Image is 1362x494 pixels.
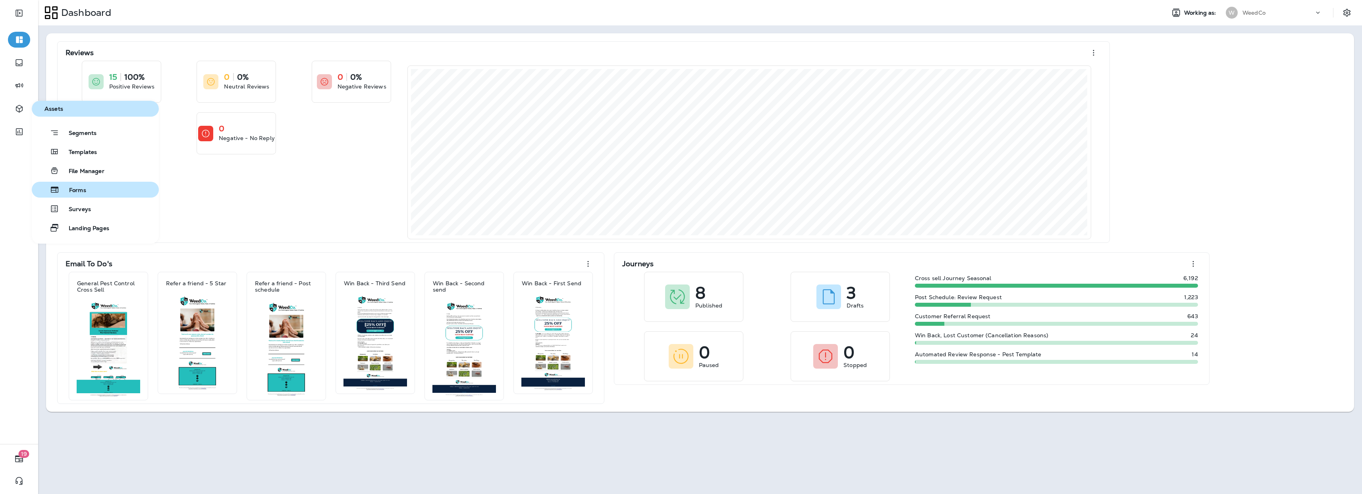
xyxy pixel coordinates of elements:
p: Paused [699,361,719,369]
p: Stopped [843,361,867,369]
p: 24 [1191,332,1198,338]
span: Working as: [1184,10,1218,16]
span: File Manager [59,168,104,175]
img: 2f52d866-5bbe-4ea1-88f8-2cbe465fb00a.jpg [521,294,585,390]
p: 8 [695,289,706,297]
img: 30ccf7b8-b087-4e18-83aa-97bfd9e72121.jpg [166,294,229,390]
button: Templates [32,144,159,160]
span: Assets [35,106,156,112]
p: 0 [843,348,855,356]
p: 1,223 [1184,294,1198,300]
img: 09a2572a-306e-4f4e-9439-4c5013ea605a.jpg [255,301,318,396]
p: Win Back, Lost Customer (Cancellation Reasons) [915,332,1048,338]
p: Post Schedule: Review Request [915,294,1002,300]
p: 3 [847,289,856,297]
p: Dashboard [58,7,111,19]
p: Journeys [622,260,654,268]
span: 19 [19,450,29,458]
p: Drafts [847,302,864,309]
p: Neutral Reviews [224,83,269,90]
p: Email To Do's [66,260,112,268]
p: Win Back - First Send [522,280,581,286]
p: WeedCo [1242,10,1266,16]
span: Forms [60,187,86,194]
p: 0 [338,73,343,81]
p: Reviews [66,49,94,57]
button: File Manager [32,163,159,179]
button: Surveys [32,201,159,217]
p: Refer a friend - 5 Star [166,280,226,286]
p: 14 [1192,351,1198,358]
p: 0 [219,125,224,133]
p: 6,192 [1183,275,1198,281]
p: Published [695,302,722,309]
p: Positive Reviews [109,83,154,90]
button: Segments [32,125,159,140]
p: Negative Reviews [338,83,386,90]
p: Win Back - Second send [433,280,496,293]
p: Refer a friend - Post schedule [255,280,318,293]
p: Automated Review Response - Pest Template [915,351,1042,358]
p: 100% [124,73,145,81]
p: Win Back - Third Send [344,280,405,286]
img: 67367aa5-9237-4292-b7b3-e1a5bdc2d970.jpg [343,294,407,390]
span: Segments [59,130,96,138]
button: Assets [32,101,159,117]
button: Landing Pages [32,220,159,236]
p: General Pest Control Cross Sell [77,280,140,293]
p: Cross sell Journey Seasonal [915,275,992,281]
span: Landing Pages [59,225,109,233]
p: 0 [699,348,710,356]
p: Negative - No Reply [219,134,275,142]
p: Customer Referral Request [915,313,991,319]
img: 93c0c4a8-4101-4fe0-a641-348c53216133.jpg [77,301,140,397]
img: 17e316f5-7c35-4193-b38f-171dbc4e5fbc.jpg [432,301,496,397]
button: Settings [1340,6,1354,20]
span: Surveys [59,206,91,213]
p: 0% [350,73,362,81]
p: 15 [109,73,117,81]
p: 0% [237,73,249,81]
button: Forms [32,182,159,198]
button: Expand Sidebar [8,5,30,21]
p: 643 [1187,313,1198,319]
span: Templates [59,149,97,156]
p: 0 [224,73,230,81]
div: W [1226,7,1238,19]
